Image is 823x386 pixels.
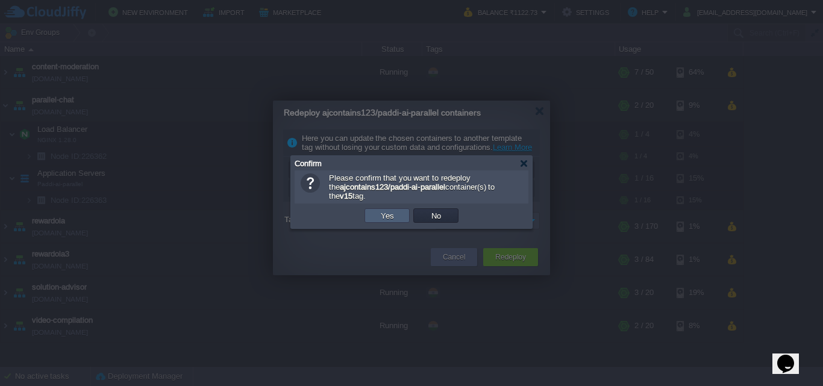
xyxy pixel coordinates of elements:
span: Confirm [295,159,322,168]
button: No [428,210,445,221]
span: Please confirm that you want to redeploy the container(s) to the tag. [329,173,495,201]
button: Yes [377,210,398,221]
b: v15 [340,191,352,201]
iframe: chat widget [772,338,811,374]
b: ajcontains123/paddi-ai-parallel [340,182,445,191]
